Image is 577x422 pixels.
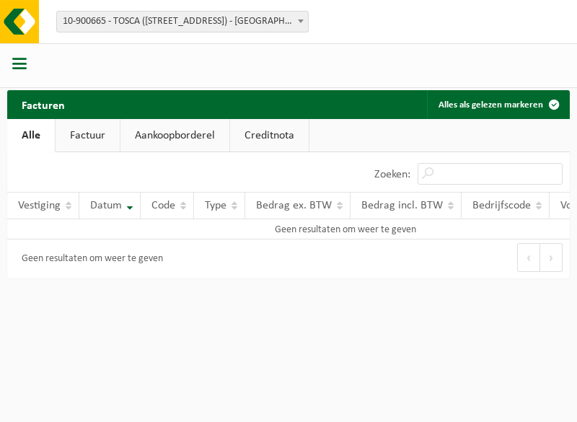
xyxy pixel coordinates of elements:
a: Factuur [56,119,120,152]
span: Bedrag ex. BTW [256,200,332,211]
span: Bedrag incl. BTW [361,200,443,211]
a: Creditnota [230,119,309,152]
h2: Facturen [7,90,79,118]
span: 10-900665 - TOSCA (KANTOOR VLUCHTENBURG 11B) - AARTSELAAR [56,11,309,32]
span: 10-900665 - TOSCA (KANTOOR VLUCHTENBURG 11B) - AARTSELAAR [57,12,308,32]
span: Vestiging [18,200,61,211]
span: Type [205,200,226,211]
button: Previous [517,243,540,272]
button: Alles als gelezen markeren [427,90,568,119]
a: Aankoopborderel [120,119,229,152]
span: Datum [90,200,122,211]
a: Alle [7,119,55,152]
button: Next [540,243,563,272]
label: Zoeken: [374,169,410,180]
div: Geen resultaten om weer te geven [14,247,163,271]
span: Code [151,200,175,211]
span: Bedrijfscode [472,200,531,211]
